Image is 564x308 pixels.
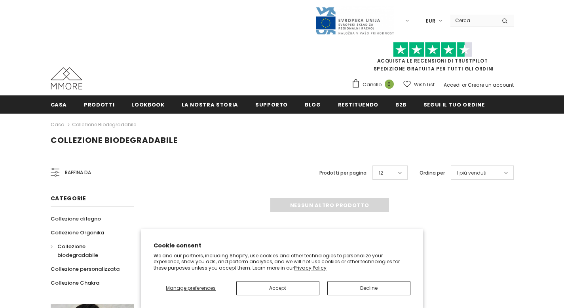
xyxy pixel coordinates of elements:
a: Privacy Policy [294,264,327,271]
a: Wish List [403,78,435,91]
span: Collezione biodegradabile [51,135,178,146]
img: Javni Razpis [315,6,394,35]
label: Prodotti per pagina [319,169,367,177]
img: Fidati di Pilot Stars [393,42,472,57]
button: Decline [327,281,410,295]
a: Accedi [444,82,461,88]
a: Collezione biodegradabile [72,121,136,128]
span: Manage preferences [166,285,216,291]
span: Collezione biodegradabile [57,243,98,259]
span: Casa [51,101,67,108]
input: Search Site [450,15,496,26]
span: Raffina da [65,168,91,177]
span: B2B [395,101,406,108]
a: Prodotti [84,95,114,113]
a: Lookbook [131,95,164,113]
span: Restituendo [338,101,378,108]
span: 12 [379,169,383,177]
p: We and our partners, including Shopify, use cookies and other technologies to personalize your ex... [154,253,410,271]
span: SPEDIZIONE GRATUITA PER TUTTI GLI ORDINI [351,46,514,72]
a: Collezione Chakra [51,276,99,290]
a: Collezione biodegradabile [51,240,125,262]
a: Carrello 0 [351,79,398,91]
a: B2B [395,95,406,113]
a: La nostra storia [182,95,238,113]
button: Accept [236,281,319,295]
span: or [462,82,467,88]
span: supporto [255,101,288,108]
a: supporto [255,95,288,113]
a: Collezione personalizzata [51,262,120,276]
h2: Cookie consent [154,241,410,250]
span: Blog [305,101,321,108]
span: Collezione personalizzata [51,265,120,273]
a: Javni Razpis [315,17,394,24]
a: Creare un account [468,82,514,88]
a: Segui il tuo ordine [423,95,484,113]
a: Collezione Organika [51,226,104,240]
span: Segui il tuo ordine [423,101,484,108]
img: Casi MMORE [51,67,82,89]
a: Acquista le recensioni di TrustPilot [377,57,488,64]
a: Collezione di legno [51,212,101,226]
span: EUR [426,17,435,25]
span: Categorie [51,194,86,202]
span: I più venduti [457,169,486,177]
span: Carrello [363,81,382,89]
span: Wish List [414,81,435,89]
span: 0 [385,80,394,89]
a: Casa [51,120,65,129]
a: Casa [51,95,67,113]
span: Prodotti [84,101,114,108]
span: Collezione di legno [51,215,101,222]
span: Collezione Chakra [51,279,99,287]
label: Ordina per [420,169,445,177]
span: Collezione Organika [51,229,104,236]
span: La nostra storia [182,101,238,108]
a: Blog [305,95,321,113]
a: Restituendo [338,95,378,113]
span: Lookbook [131,101,164,108]
button: Manage preferences [154,281,228,295]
